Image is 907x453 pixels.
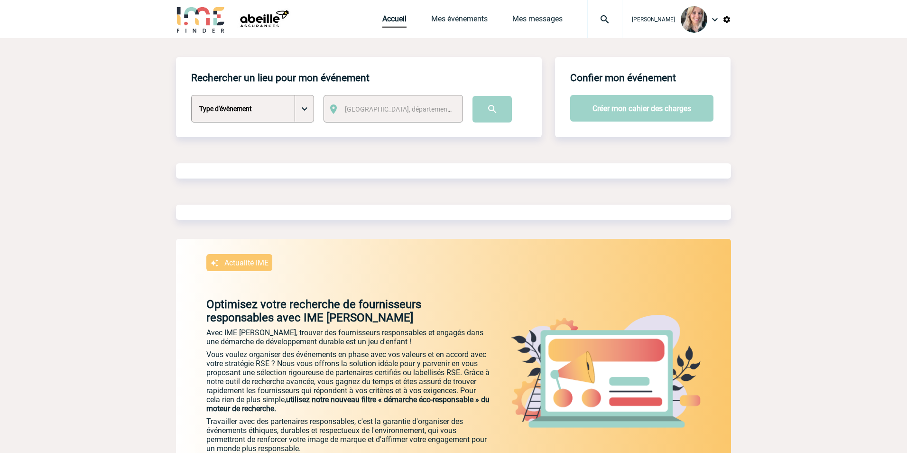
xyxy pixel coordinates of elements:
p: Avec IME [PERSON_NAME], trouver des fournisseurs responsables et engagés dans une démarche de dév... [206,328,491,346]
p: Vous voulez organiser des événements en phase avec vos valeurs et en accord avec votre stratégie ... [206,350,491,413]
img: actu.png [511,315,701,428]
a: Accueil [382,14,407,28]
a: Mes événements [431,14,488,28]
p: Actualité IME [224,258,268,267]
h4: Rechercher un lieu pour mon événement [191,72,370,84]
h4: Confier mon événement [570,72,676,84]
span: [GEOGRAPHIC_DATA], département, région... [345,105,477,113]
a: Mes messages [512,14,563,28]
p: Travailler avec des partenaires responsables, c'est la garantie d'organiser des événements éthiqu... [206,417,491,453]
span: utilisez notre nouveau filtre « démarche éco-responsable » du moteur de recherche. [206,395,490,413]
img: IME-Finder [176,6,225,33]
button: Créer mon cahier des charges [570,95,713,122]
span: [PERSON_NAME] [632,16,675,23]
img: 129785-0.jpg [681,6,707,33]
input: Submit [472,96,512,123]
p: Optimisez votre recherche de fournisseurs responsables avec IME [PERSON_NAME] [176,298,491,324]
